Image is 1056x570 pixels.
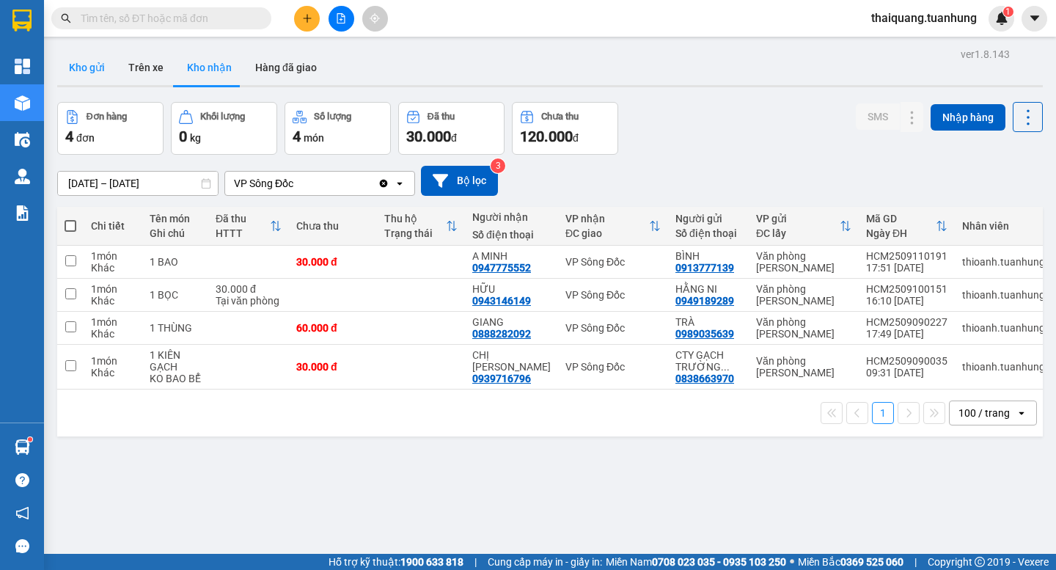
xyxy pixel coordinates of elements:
div: Khác [91,367,135,379]
div: 30.000 đ [216,283,282,295]
button: caret-down [1022,6,1047,32]
div: HCM2509100151 [866,283,947,295]
div: CHỊ HƯƠNG [472,349,551,373]
div: Chi tiết [91,220,135,232]
div: 1 món [91,316,135,328]
span: plus [302,13,312,23]
button: Trên xe [117,50,175,85]
button: file-add [329,6,354,32]
div: Tại văn phòng [216,295,282,307]
div: 1 món [91,355,135,367]
div: GIANG [472,316,551,328]
li: 02839.63.63.63 [7,51,279,69]
th: Toggle SortBy [749,207,859,246]
div: Khác [91,262,135,274]
div: VP nhận [565,213,649,224]
div: Khác [91,328,135,340]
div: Số điện thoại [472,229,551,241]
span: notification [15,506,29,520]
span: kg [190,132,201,144]
span: Cung cấp máy in - giấy in: [488,554,602,570]
div: 1 KIÊN GẠCH [150,349,201,373]
div: ĐC lấy [756,227,840,239]
th: Toggle SortBy [208,207,289,246]
sup: 1 [1003,7,1013,17]
div: 0949189289 [675,295,734,307]
div: VP Sông Đốc [565,322,661,334]
span: đơn [76,132,95,144]
img: logo-vxr [12,10,32,32]
strong: 0708 023 035 - 0935 103 250 [652,556,786,568]
sup: 1 [28,437,32,442]
span: Miền Bắc [798,554,903,570]
span: 120.000 [520,128,573,145]
div: KO BAO BỂ [150,373,201,384]
div: Văn phòng [PERSON_NAME] [756,250,851,274]
strong: 0369 525 060 [840,556,903,568]
img: warehouse-icon [15,169,30,184]
div: HỮU [472,283,551,295]
button: Kho nhận [175,50,243,85]
span: Miền Nam [606,554,786,570]
div: Người nhận [472,211,551,223]
div: HTTT [216,227,270,239]
div: Văn phòng [PERSON_NAME] [756,355,851,379]
div: 16:10 [DATE] [866,295,947,307]
div: 09:31 [DATE] [866,367,947,379]
span: món [304,132,324,144]
div: Văn phòng [PERSON_NAME] [756,316,851,340]
div: Ghi chú [150,227,201,239]
div: 0838663970 [675,373,734,384]
input: Select a date range. [58,172,218,195]
svg: open [1016,407,1027,419]
div: VP Sông Đốc [565,256,661,268]
strong: 1900 633 818 [400,556,463,568]
span: caret-down [1028,12,1041,25]
div: CTY GẠCH TRƯỜNG THỊNH [675,349,741,373]
div: Số lượng [314,112,351,122]
div: VP Sông Đốc [565,289,661,301]
img: warehouse-icon [15,95,30,111]
div: Người gửi [675,213,741,224]
div: Thu hộ [384,213,446,224]
div: Chưa thu [296,220,370,232]
img: solution-icon [15,205,30,221]
input: Selected VP Sông Đốc. [295,176,296,191]
div: Mã GD [866,213,936,224]
div: 1 món [91,250,135,262]
span: ⚪️ [790,559,794,565]
div: 1 BỌC [150,289,201,301]
span: | [914,554,917,570]
img: dashboard-icon [15,59,30,74]
div: HCM2509090227 [866,316,947,328]
div: 0888282092 [472,328,531,340]
span: đ [573,132,579,144]
span: question-circle [15,473,29,487]
button: Số lượng4món [285,102,391,155]
div: Ngày ĐH [866,227,936,239]
sup: 3 [491,158,505,173]
span: message [15,539,29,553]
span: 1 [1005,7,1011,17]
th: Toggle SortBy [859,207,955,246]
div: VP Sông Đốc [234,176,293,191]
b: [PERSON_NAME] [84,10,208,28]
span: copyright [975,557,985,567]
button: Bộ lọc [421,166,498,196]
button: aim [362,6,388,32]
span: thaiquang.tuanhung [859,9,989,27]
div: 30.000 đ [296,256,370,268]
div: 30.000 đ [296,361,370,373]
div: thioanh.tuanhung [962,322,1045,334]
button: Đã thu30.000đ [398,102,505,155]
div: 60.000 đ [296,322,370,334]
div: 17:49 [DATE] [866,328,947,340]
th: Toggle SortBy [377,207,465,246]
div: HCM2509090035 [866,355,947,367]
li: 85 [PERSON_NAME] [7,32,279,51]
div: ĐC giao [565,227,649,239]
div: A MINH [472,250,551,262]
span: Hỗ trợ kỹ thuật: [329,554,463,570]
div: Văn phòng [PERSON_NAME] [756,283,851,307]
div: HCM2509110191 [866,250,947,262]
